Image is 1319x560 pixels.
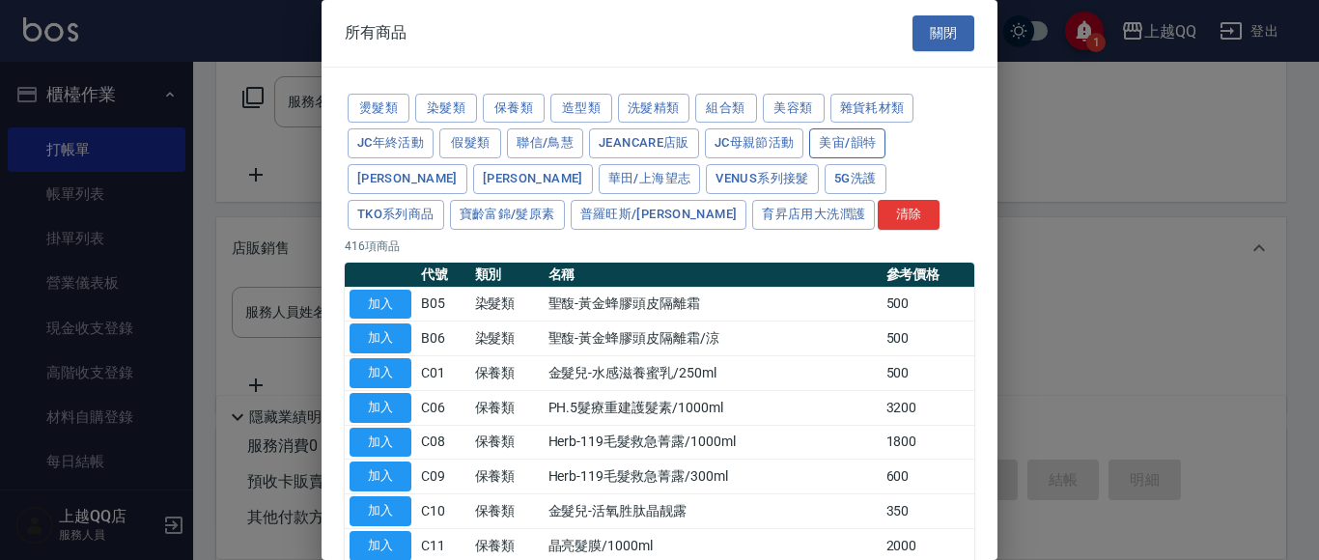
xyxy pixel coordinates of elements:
td: C08 [416,425,470,460]
button: 雜貨耗材類 [830,94,914,124]
button: 燙髮類 [348,94,409,124]
button: 加入 [350,290,411,320]
button: Venus系列接髮 [706,164,818,194]
button: 華田/上海望志 [599,164,701,194]
td: 聖馥-黃金蜂膠頭皮隔離霜/涼 [544,322,882,356]
button: 加入 [350,496,411,526]
button: 洗髮精類 [618,94,689,124]
td: 金髮兒-活氧胜肽晶靓露 [544,494,882,529]
button: TKO系列商品 [348,200,444,230]
td: 500 [882,356,975,391]
td: Herb-119毛髮救急菁露/1000ml [544,425,882,460]
button: 美宙/韻特 [809,128,885,158]
button: 造型類 [550,94,612,124]
td: 染髮類 [470,287,544,322]
th: 類別 [470,263,544,288]
button: 加入 [350,323,411,353]
td: 保養類 [470,390,544,425]
td: 3200 [882,390,975,425]
td: 聖馥-黃金蜂膠頭皮隔離霜 [544,287,882,322]
button: 美容類 [763,94,825,124]
button: 組合類 [695,94,757,124]
td: 1800 [882,425,975,460]
button: 假髮類 [439,128,501,158]
td: 600 [882,460,975,494]
td: 染髮類 [470,322,544,356]
button: 聯信/鳥慧 [507,128,583,158]
button: 寶齡富錦/髮原素 [450,200,565,230]
button: 保養類 [483,94,545,124]
td: 金髮兒-水感滋養蜜乳/250ml [544,356,882,391]
button: 清除 [878,200,940,230]
button: 加入 [350,358,411,388]
td: 350 [882,494,975,529]
td: C06 [416,390,470,425]
p: 416 項商品 [345,238,974,255]
th: 參考價格 [882,263,975,288]
button: JC年終活動 [348,128,434,158]
td: 保養類 [470,356,544,391]
button: JC母親節活動 [705,128,804,158]
td: B05 [416,287,470,322]
th: 名稱 [544,263,882,288]
td: C01 [416,356,470,391]
span: 所有商品 [345,23,407,42]
th: 代號 [416,263,470,288]
td: C10 [416,494,470,529]
td: C09 [416,460,470,494]
td: 500 [882,287,975,322]
td: 保養類 [470,494,544,529]
button: 普羅旺斯/[PERSON_NAME] [571,200,747,230]
td: 500 [882,322,975,356]
button: 加入 [350,393,411,423]
button: 關閉 [912,15,974,51]
button: 加入 [350,428,411,458]
button: [PERSON_NAME] [348,164,467,194]
td: 保養類 [470,425,544,460]
td: Herb-119毛髮救急菁露/300ml [544,460,882,494]
button: 5G洗護 [825,164,886,194]
button: JeanCare店販 [589,128,699,158]
button: [PERSON_NAME] [473,164,593,194]
td: 保養類 [470,460,544,494]
td: B06 [416,322,470,356]
td: PH.5髮療重建護髮素/1000ml [544,390,882,425]
button: 染髮類 [415,94,477,124]
button: 育昇店用大洗潤護 [752,200,875,230]
button: 加入 [350,462,411,491]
